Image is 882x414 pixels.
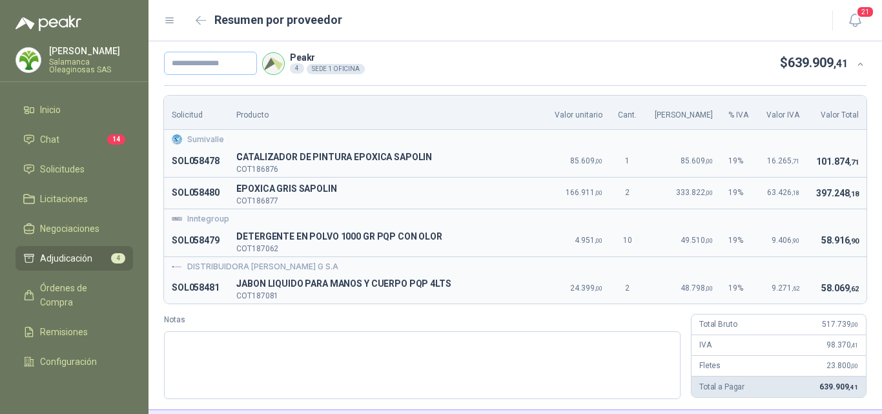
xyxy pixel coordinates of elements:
[15,349,133,374] a: Configuración
[16,48,41,72] img: Company Logo
[610,96,645,130] th: Cant.
[566,188,602,197] span: 166.911
[545,96,610,130] th: Valor unitario
[236,292,537,300] p: COT187081
[40,281,121,309] span: Órdenes de Compra
[290,63,304,74] div: 4
[610,273,645,304] td: 2
[788,55,848,70] span: 639.909
[107,134,125,145] span: 14
[849,237,859,245] span: ,90
[40,103,61,117] span: Inicio
[757,96,807,130] th: Valor IVA
[721,177,757,209] td: 19 %
[236,276,537,292] span: JABON LIQUIDO PARA MANOS Y CUERPO PQP 4LTS
[849,158,859,167] span: ,71
[705,237,713,244] span: ,00
[792,237,799,244] span: ,90
[40,132,59,147] span: Chat
[49,47,133,56] p: [PERSON_NAME]
[610,146,645,177] td: 1
[40,355,97,369] span: Configuración
[40,162,85,176] span: Solicitudes
[850,362,858,369] span: ,00
[236,150,537,165] span: CATALIZADOR DE PINTURA EPOXICA SAPOLIN
[848,384,858,391] span: ,41
[15,379,133,404] a: Manuales y ayuda
[236,181,537,197] span: EPOXICA GRIS SAPOLIN
[214,11,342,29] h2: Resumen por proveedor
[236,150,537,165] p: C
[595,158,602,165] span: ,00
[792,189,799,196] span: ,18
[699,318,737,331] p: Total Bruto
[290,53,365,62] p: Peakr
[575,236,602,245] span: 4.951
[236,229,537,245] p: D
[772,284,799,293] span: 9.271
[705,158,713,165] span: ,00
[263,53,284,74] img: Company Logo
[172,261,859,273] div: DISTRIBUIDORA [PERSON_NAME] G S.A
[15,157,133,181] a: Solicitudes
[15,276,133,315] a: Órdenes de Compra
[15,127,133,152] a: Chat14
[721,273,757,304] td: 19 %
[721,146,757,177] td: 19 %
[164,314,681,326] label: Notas
[172,233,221,249] p: SOL058479
[826,361,858,370] span: 23.800
[40,192,88,206] span: Licitaciones
[821,283,859,293] span: 58.069
[821,235,859,245] span: 58.916
[307,64,365,74] div: SEDE 1 OFICINA
[822,320,858,329] span: 517.739
[236,276,537,292] p: J
[792,158,799,165] span: ,71
[570,284,602,293] span: 24.399
[699,339,712,351] p: IVA
[767,188,799,197] span: 63.426
[111,253,125,264] span: 4
[164,96,229,130] th: Solicitud
[856,6,874,18] span: 21
[15,98,133,122] a: Inicio
[40,222,99,236] span: Negociaciones
[172,262,182,272] img: Company Logo
[792,285,799,292] span: ,62
[826,340,858,349] span: 98.370
[850,321,858,328] span: ,00
[721,96,757,130] th: % IVA
[699,381,744,393] p: Total a Pagar
[40,251,92,265] span: Adjudicación
[172,280,221,296] p: SOL058481
[172,185,221,201] p: SOL058480
[236,181,537,197] p: E
[172,154,221,169] p: SOL058478
[49,58,133,74] p: Salamanca Oleaginosas SAS
[849,285,859,293] span: ,62
[780,53,848,73] p: $
[15,16,81,31] img: Logo peakr
[645,96,721,130] th: [PERSON_NAME]
[610,225,645,256] td: 10
[229,96,545,130] th: Producto
[595,285,602,292] span: ,00
[681,284,713,293] span: 48.798
[15,320,133,344] a: Remisiones
[172,213,859,225] div: Inntegroup
[705,285,713,292] span: ,00
[699,360,721,372] p: Fletes
[172,134,859,146] div: Sumivalle
[15,216,133,241] a: Negociaciones
[40,325,88,339] span: Remisiones
[610,177,645,209] td: 2
[834,57,848,70] span: ,41
[172,214,182,224] img: Company Logo
[595,189,602,196] span: ,00
[681,236,713,245] span: 49.510
[767,156,799,165] span: 16.265
[570,156,602,165] span: 85.609
[236,229,537,245] span: DETERGENTE EN POLVO 1000 GR PQP CON OLOR
[15,187,133,211] a: Licitaciones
